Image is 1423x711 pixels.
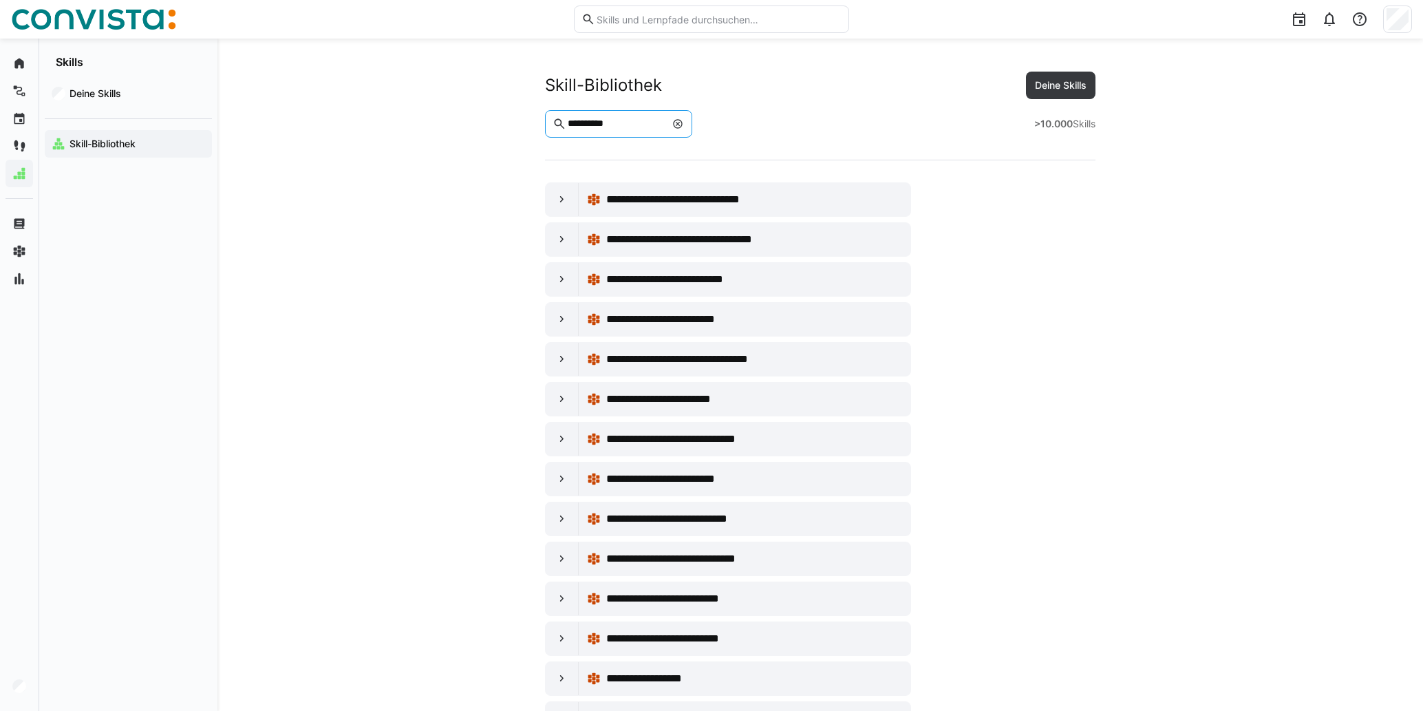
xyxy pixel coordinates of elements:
strong: >10.000 [1034,118,1073,129]
div: Skills [1034,117,1095,131]
span: Deine Skills [1033,78,1089,92]
button: Deine Skills [1026,72,1095,99]
div: Skill-Bibliothek [545,75,662,96]
input: Skills und Lernpfade durchsuchen… [595,13,842,25]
